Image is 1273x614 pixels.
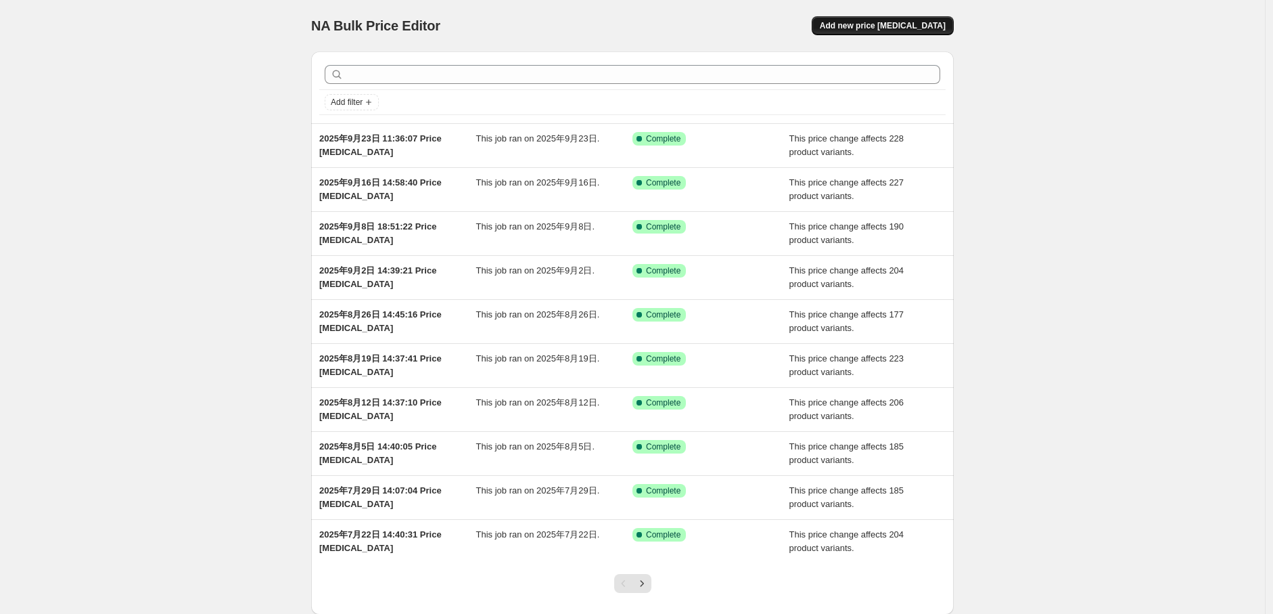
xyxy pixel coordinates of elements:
[319,177,442,201] span: 2025年9月16日 14:58:40 Price [MEDICAL_DATA]
[476,133,600,144] span: This job ran on 2025年9月23日.
[789,177,904,201] span: This price change affects 227 product variants.
[646,485,680,496] span: Complete
[331,97,363,108] span: Add filter
[319,265,436,289] span: 2025年9月2日 14:39:21 Price [MEDICAL_DATA]
[820,20,946,31] span: Add new price [MEDICAL_DATA]
[319,133,442,157] span: 2025年9月23日 11:36:07 Price [MEDICAL_DATA]
[646,441,680,452] span: Complete
[476,309,600,320] span: This job ran on 2025年8月26日.
[476,397,600,408] span: This job ran on 2025年8月12日.
[646,353,680,364] span: Complete
[319,441,436,465] span: 2025年8月5日 14:40:05 Price [MEDICAL_DATA]
[646,133,680,144] span: Complete
[476,221,595,232] span: This job ran on 2025年9月8日.
[646,221,680,232] span: Complete
[614,574,651,593] nav: Pagination
[789,441,904,465] span: This price change affects 185 product variants.
[789,485,904,509] span: This price change affects 185 product variants.
[325,94,379,110] button: Add filter
[476,265,595,276] span: This job ran on 2025年9月2日.
[632,574,651,593] button: Next
[789,309,904,333] span: This price change affects 177 product variants.
[646,309,680,320] span: Complete
[476,485,600,496] span: This job ran on 2025年7月29日.
[476,441,595,452] span: This job ran on 2025年8月5日.
[646,265,680,276] span: Complete
[311,18,440,33] span: NA Bulk Price Editor
[476,353,600,364] span: This job ran on 2025年8月19日.
[789,265,904,289] span: This price change affects 204 product variants.
[789,353,904,377] span: This price change affects 223 product variants.
[789,529,904,553] span: This price change affects 204 product variants.
[476,529,600,540] span: This job ran on 2025年7月22日.
[319,529,442,553] span: 2025年7月22日 14:40:31 Price [MEDICAL_DATA]
[646,177,680,188] span: Complete
[319,353,442,377] span: 2025年8月19日 14:37:41 Price [MEDICAL_DATA]
[789,133,904,157] span: This price change affects 228 product variants.
[646,397,680,408] span: Complete
[789,221,904,245] span: This price change affects 190 product variants.
[319,309,442,333] span: 2025年8月26日 14:45:16 Price [MEDICAL_DATA]
[319,397,442,421] span: 2025年8月12日 14:37:10 Price [MEDICAL_DATA]
[319,221,436,245] span: 2025年9月8日 18:51:22 Price [MEDICAL_DATA]
[812,16,954,35] button: Add new price [MEDICAL_DATA]
[789,397,904,421] span: This price change affects 206 product variants.
[476,177,600,188] span: This job ran on 2025年9月16日.
[646,529,680,540] span: Complete
[319,485,442,509] span: 2025年7月29日 14:07:04 Price [MEDICAL_DATA]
